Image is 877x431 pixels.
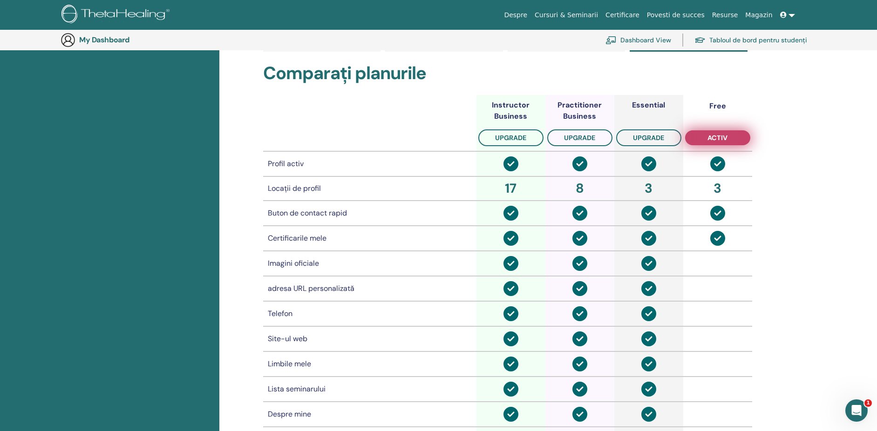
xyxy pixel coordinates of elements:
a: Despre [500,7,531,24]
button: upgrade [616,129,681,146]
a: Magazin [741,7,776,24]
img: circle-check-solid.svg [503,382,518,397]
img: circle-check-solid.svg [710,156,725,171]
h2: Comparați planurile [263,63,752,84]
img: circle-check-solid.svg [641,231,656,246]
img: circle-check-solid.svg [503,306,518,321]
img: circle-check-solid.svg [710,206,725,221]
img: circle-check-solid.svg [641,357,656,371]
span: 1 [864,399,872,407]
button: activ [685,130,750,145]
img: circle-check-solid.svg [503,206,518,221]
img: circle-check-solid.svg [641,382,656,397]
img: circle-check-solid.svg [572,382,587,397]
img: circle-check-solid.svg [641,206,656,221]
img: circle-check-solid.svg [572,156,587,171]
img: circle-check-solid.svg [572,256,587,271]
img: circle-check-solid.svg [572,281,587,296]
div: Instructor Business [476,100,545,122]
img: circle-check-solid.svg [503,281,518,296]
img: circle-check-solid.svg [641,156,656,171]
img: circle-check-solid.svg [572,331,587,346]
div: Buton de contact rapid [268,208,472,219]
div: Lista seminarului [268,384,472,395]
img: generic-user-icon.jpg [61,33,75,47]
img: circle-check-solid.svg [572,357,587,371]
img: graduation-cap.svg [694,36,706,44]
img: circle-check-solid.svg [572,306,587,321]
img: circle-check-solid.svg [641,281,656,296]
div: Profil activ [268,158,472,169]
button: upgrade [547,129,612,146]
img: circle-check-solid.svg [503,231,518,246]
img: circle-check-solid.svg [641,407,656,422]
div: Practitioner Business [545,100,614,122]
div: Imagini oficiale [268,258,472,269]
img: circle-check-solid.svg [503,357,518,371]
a: Tabloul de bord pentru studenți [694,30,807,50]
img: circle-check-solid.svg [641,331,656,346]
div: 8 [547,179,612,198]
div: adresa URL personalizată [268,283,472,294]
img: circle-check-solid.svg [503,331,518,346]
span: upgrade [564,134,595,142]
div: Free [709,101,726,112]
iframe: Intercom live chat [845,399,868,422]
div: Locații de profil [268,183,472,194]
a: Povesti de succes [643,7,708,24]
div: Telefon [268,308,472,319]
div: Limbile mele [268,358,472,370]
div: 3 [616,179,681,198]
a: Resurse [708,7,742,24]
span: upgrade [495,134,526,142]
div: Essential [632,100,665,111]
a: Certificare [602,7,643,24]
button: upgrade [478,129,544,146]
img: circle-check-solid.svg [641,306,656,321]
img: chalkboard-teacher.svg [605,36,617,44]
img: circle-check-solid.svg [572,206,587,221]
img: circle-check-solid.svg [503,407,518,422]
div: Despre mine [268,409,472,420]
a: Dashboard View [605,30,671,50]
span: activ [707,134,727,141]
h3: My Dashboard [79,35,172,44]
img: circle-check-solid.svg [572,407,587,422]
div: 3 [685,179,750,198]
img: logo.png [61,5,173,26]
img: circle-check-solid.svg [641,256,656,271]
img: circle-check-solid.svg [572,231,587,246]
div: Site-ul web [268,333,472,344]
div: Certificarile mele [268,233,472,244]
img: circle-check-solid.svg [710,231,725,246]
img: circle-check-solid.svg [503,156,518,171]
div: 17 [478,179,544,198]
img: circle-check-solid.svg [503,256,518,271]
a: Cursuri & Seminarii [531,7,602,24]
span: upgrade [633,134,664,142]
